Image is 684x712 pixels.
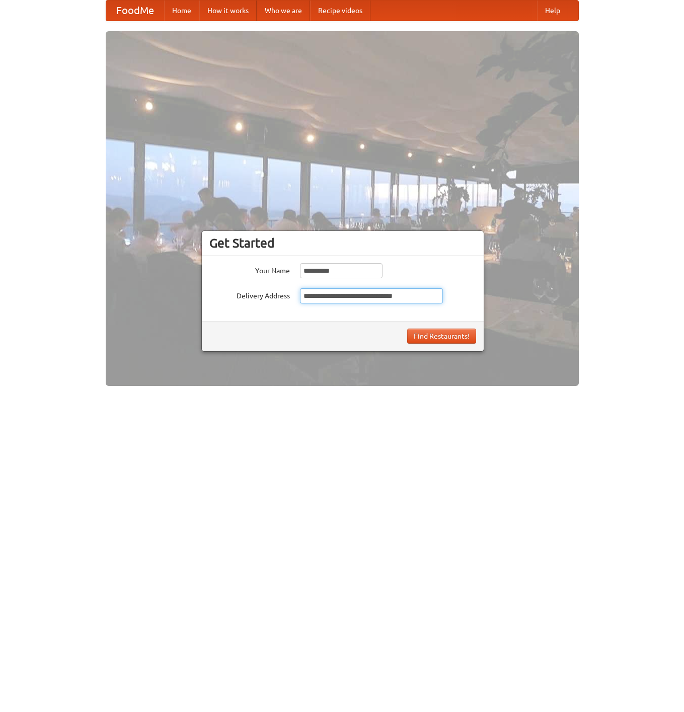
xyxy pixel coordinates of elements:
a: FoodMe [106,1,164,21]
label: Delivery Address [209,288,290,301]
label: Your Name [209,263,290,276]
a: How it works [199,1,257,21]
a: Who we are [257,1,310,21]
a: Recipe videos [310,1,370,21]
h3: Get Started [209,235,476,251]
a: Help [537,1,568,21]
button: Find Restaurants! [407,329,476,344]
a: Home [164,1,199,21]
